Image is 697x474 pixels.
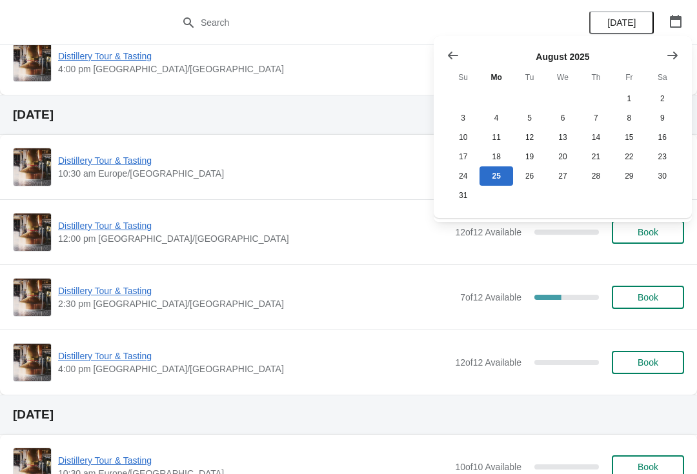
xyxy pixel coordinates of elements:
span: Distillery Tour & Tasting [58,154,449,167]
button: Sunday August 24 2025 [447,166,480,186]
button: Friday August 1 2025 [612,89,645,108]
h2: [DATE] [13,108,684,121]
span: Book [638,292,658,302]
button: Sunday August 17 2025 [447,147,480,166]
button: Book [612,286,684,309]
img: Distillery Tour & Tasting | | 12:00 pm Europe/London [14,213,51,251]
button: Wednesday August 6 2025 [546,108,579,128]
button: Sunday August 3 2025 [447,108,480,128]
span: 12 of 12 Available [455,357,521,368]
span: 4:00 pm [GEOGRAPHIC_DATA]/[GEOGRAPHIC_DATA] [58,362,449,375]
th: Sunday [447,66,480,89]
th: Monday [480,66,512,89]
button: Thursday August 28 2025 [580,166,612,186]
button: Sunday August 31 2025 [447,186,480,205]
button: Book [612,351,684,374]
button: Wednesday August 20 2025 [546,147,579,166]
button: Thursday August 14 2025 [580,128,612,147]
span: Distillery Tour & Tasting [58,50,454,63]
span: [DATE] [607,17,636,28]
button: Tuesday August 12 2025 [513,128,546,147]
span: Distillery Tour & Tasting [58,219,449,232]
button: Tuesday August 26 2025 [513,166,546,186]
button: Book [612,221,684,244]
img: Distillery Tour & Tasting | | 4:00 pm Europe/London [14,344,51,381]
button: Friday August 29 2025 [612,166,645,186]
span: Book [638,227,658,237]
span: Distillery Tour & Tasting [58,454,449,467]
button: Saturday August 9 2025 [646,108,679,128]
span: 12 of 12 Available [455,227,521,237]
img: Distillery Tour & Tasting | | 10:30 am Europe/London [14,148,51,186]
button: Saturday August 30 2025 [646,166,679,186]
span: Distillery Tour & Tasting [58,284,454,297]
span: 7 of 12 Available [460,292,521,302]
th: Saturday [646,66,679,89]
img: Distillery Tour & Tasting | | 2:30 pm Europe/London [14,279,51,316]
button: Saturday August 23 2025 [646,147,679,166]
span: 10 of 10 Available [455,462,521,472]
button: Thursday August 7 2025 [580,108,612,128]
button: Tuesday August 19 2025 [513,147,546,166]
span: 4:00 pm [GEOGRAPHIC_DATA]/[GEOGRAPHIC_DATA] [58,63,454,75]
button: Sunday August 10 2025 [447,128,480,147]
button: Saturday August 2 2025 [646,89,679,108]
button: Today Monday August 25 2025 [480,166,512,186]
span: Book [638,357,658,368]
span: 12:00 pm [GEOGRAPHIC_DATA]/[GEOGRAPHIC_DATA] [58,232,449,245]
button: Monday August 18 2025 [480,147,512,166]
span: Distillery Tour & Tasting [58,350,449,362]
img: Distillery Tour & Tasting | | 4:00 pm Europe/London [14,44,51,81]
input: Search [200,11,523,34]
button: Show next month, September 2025 [661,44,684,67]
button: Monday August 11 2025 [480,128,512,147]
button: Thursday August 21 2025 [580,147,612,166]
button: [DATE] [589,11,654,34]
th: Tuesday [513,66,546,89]
button: Friday August 22 2025 [612,147,645,166]
span: Book [638,462,658,472]
button: Show previous month, July 2025 [441,44,465,67]
span: 10:30 am Europe/[GEOGRAPHIC_DATA] [58,167,449,180]
th: Thursday [580,66,612,89]
span: 2:30 pm [GEOGRAPHIC_DATA]/[GEOGRAPHIC_DATA] [58,297,454,310]
button: Friday August 8 2025 [612,108,645,128]
button: Tuesday August 5 2025 [513,108,546,128]
button: Saturday August 16 2025 [646,128,679,147]
th: Wednesday [546,66,579,89]
button: Wednesday August 27 2025 [546,166,579,186]
h2: [DATE] [13,408,684,421]
button: Wednesday August 13 2025 [546,128,579,147]
button: Monday August 4 2025 [480,108,512,128]
button: Friday August 15 2025 [612,128,645,147]
th: Friday [612,66,645,89]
